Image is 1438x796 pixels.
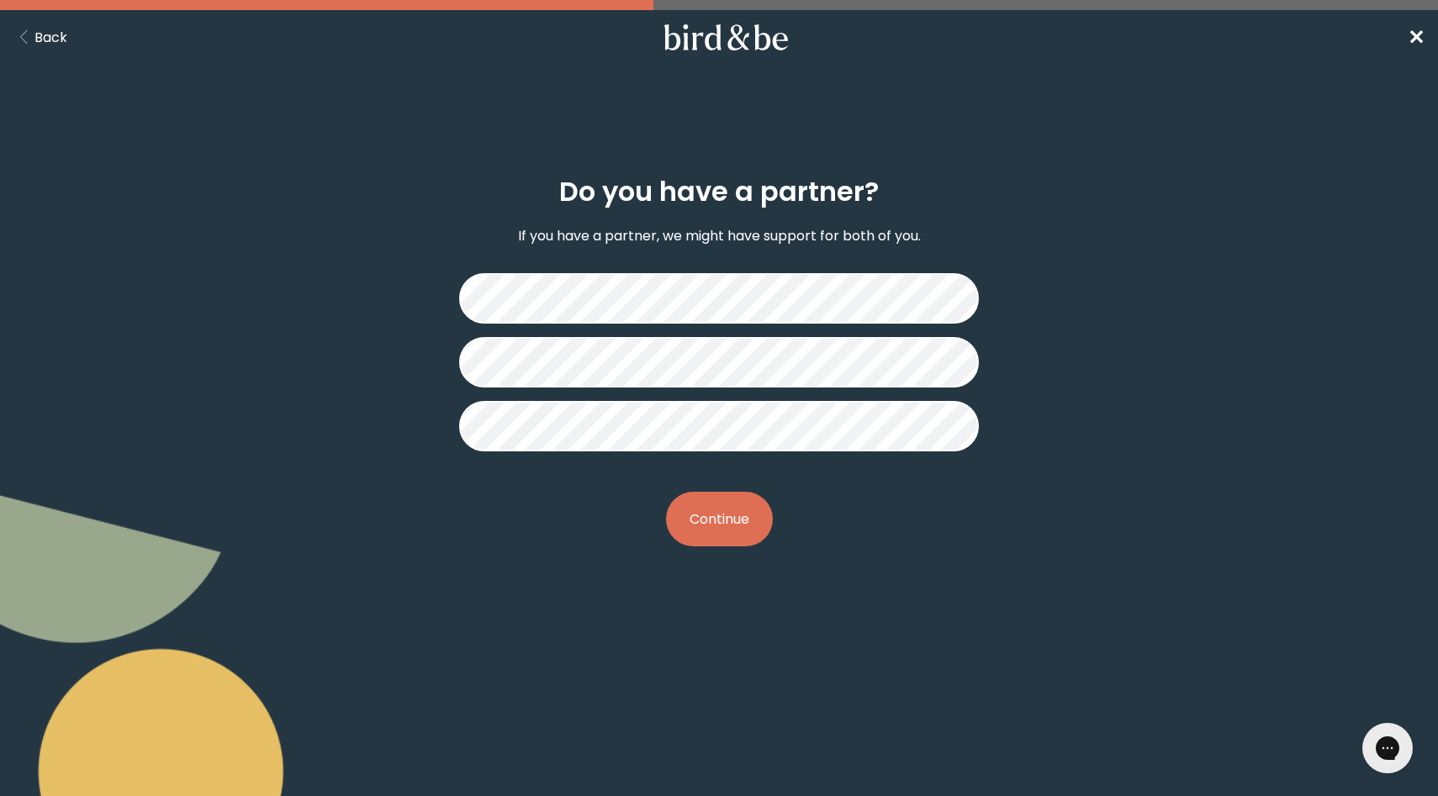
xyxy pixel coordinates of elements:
h2: Do you have a partner? [559,171,879,212]
p: If you have a partner, we might have support for both of you. [518,225,921,246]
button: Continue [666,492,773,546]
span: ✕ [1408,24,1425,51]
a: ✕ [1408,23,1425,52]
iframe: Gorgias live chat messenger [1354,717,1421,779]
button: Back Button [13,27,67,48]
